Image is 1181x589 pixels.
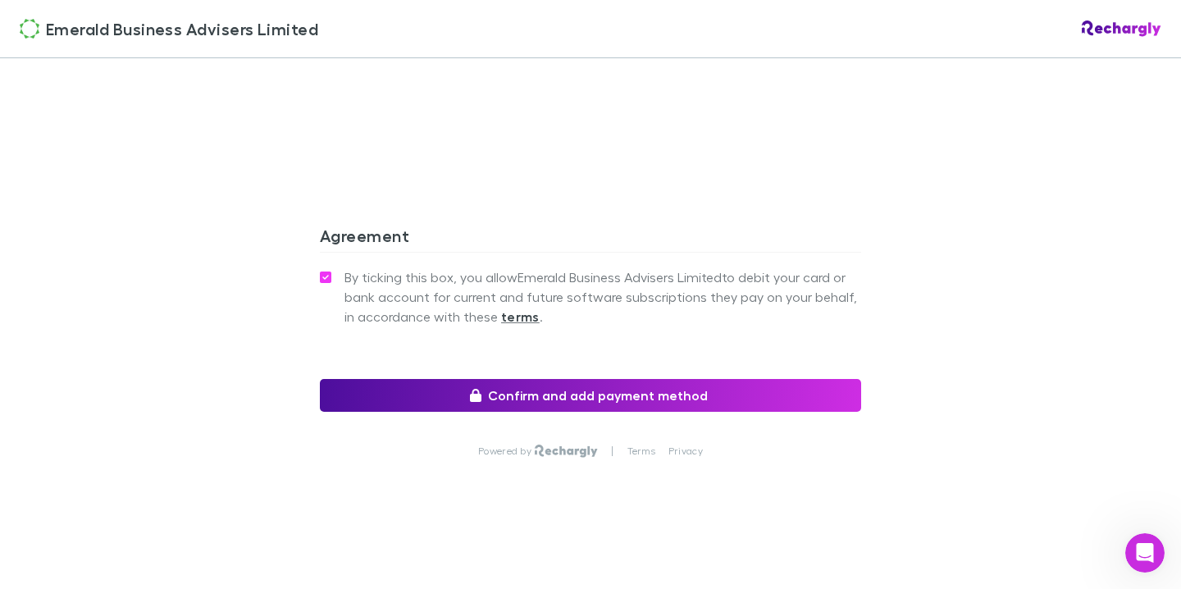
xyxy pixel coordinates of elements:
[611,445,613,458] p: |
[320,226,861,252] h3: Agreement
[20,19,39,39] img: Emerald Business Advisers Limited's Logo
[478,445,535,458] p: Powered by
[46,16,318,41] span: Emerald Business Advisers Limited
[501,308,540,325] strong: terms
[344,267,861,326] span: By ticking this box, you allow Emerald Business Advisers Limited to debit your card or bank accou...
[668,445,703,458] a: Privacy
[627,445,655,458] a: Terms
[320,379,861,412] button: Confirm and add payment method
[535,445,598,458] img: Rechargly Logo
[1082,21,1161,37] img: Rechargly Logo
[1125,533,1165,573] iframe: Intercom live chat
